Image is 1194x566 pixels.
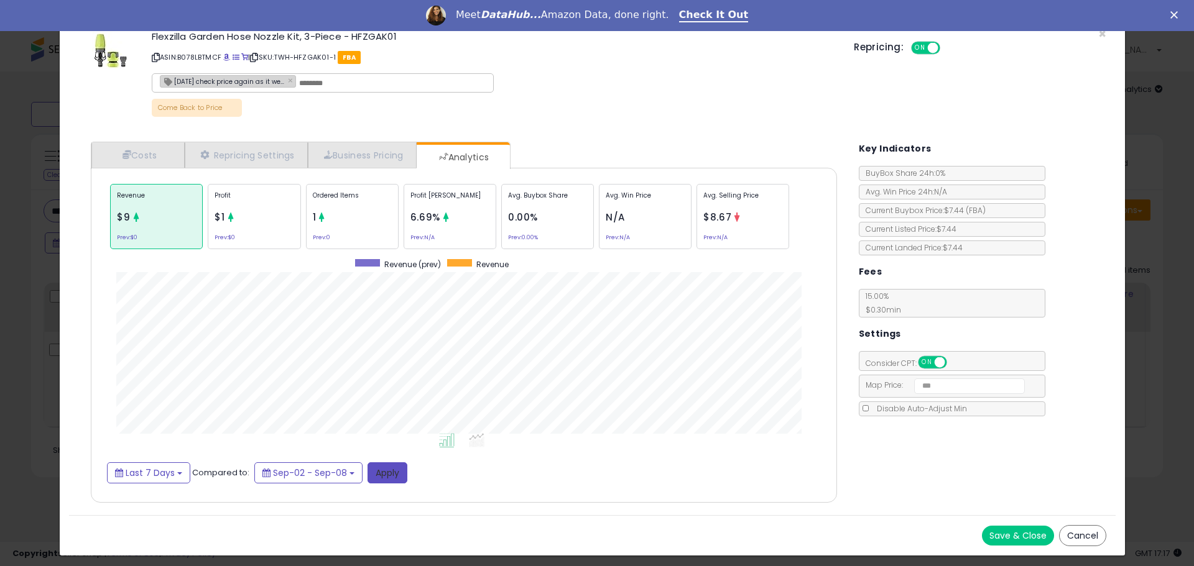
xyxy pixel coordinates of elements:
[679,9,749,22] a: Check It Out
[410,191,489,209] p: Profit [PERSON_NAME]
[703,211,731,224] span: $8.67
[273,467,347,479] span: Sep-02 - Sep-08
[160,76,285,86] span: [DATE] check price again as it went down but sold well. also its a summer item but went through sep
[859,380,1025,390] span: Map Price:
[859,205,986,216] span: Current Buybox Price:
[91,142,185,168] a: Costs
[854,42,904,52] h5: Repricing:
[192,466,249,478] span: Compared to:
[508,191,587,209] p: Avg. Buybox Share
[1170,11,1183,19] div: Close
[215,191,294,209] p: Profit
[945,357,965,368] span: OFF
[117,191,196,209] p: Revenue
[859,264,882,280] h5: Fees
[703,235,728,239] small: Prev: N/A
[313,235,330,239] small: Prev: 0
[233,52,239,62] a: All offer listings
[384,259,441,270] span: Revenue (prev)
[481,9,541,21] i: DataHub...
[606,211,625,224] span: N/A
[938,43,958,53] span: OFF
[508,235,538,239] small: Prev: 0.00%
[456,9,669,21] div: Meet Amazon Data, done right.
[966,205,986,216] span: ( FBA )
[117,211,130,224] span: $9
[223,52,230,62] a: BuyBox page
[1059,525,1106,546] button: Cancel
[859,224,956,234] span: Current Listed Price: $7.44
[417,145,509,170] a: Analytics
[859,358,963,368] span: Consider CPT:
[152,99,242,117] p: Come Back to Price
[338,51,361,64] span: FBA
[308,142,417,168] a: Business Pricing
[859,242,963,253] span: Current Landed Price: $7.44
[152,32,835,41] h3: Flexzilla Garden Hose Nozzle Kit, 3-Piece - HFZGAK01
[313,191,392,209] p: Ordered Items
[859,291,901,315] span: 15.00 %
[215,235,235,239] small: Prev: $0
[241,52,248,62] a: Your listing only
[152,47,835,67] p: ASIN: B078LBTMCF | SKU: TWH-HFZGAK01-1
[215,211,224,224] span: $1
[859,141,932,157] h5: Key Indicators
[1098,25,1106,43] span: ×
[859,168,945,178] span: BuyBox Share 24h: 0%
[919,357,935,368] span: ON
[126,467,175,479] span: Last 7 Days
[368,462,407,483] button: Apply
[859,186,947,197] span: Avg. Win Price 24h: N/A
[606,191,685,209] p: Avg. Win Price
[288,75,295,86] a: ×
[410,211,440,224] span: 6.69%
[92,32,129,69] img: 41b4Gz9UakL._SL60_.jpg
[703,191,782,209] p: Avg. Selling Price
[185,142,308,168] a: Repricing Settings
[426,6,446,25] img: Profile image for Georgie
[859,304,901,315] span: $0.30 min
[859,326,901,342] h5: Settings
[313,211,317,224] span: 1
[476,259,509,270] span: Revenue
[912,43,928,53] span: ON
[606,235,630,239] small: Prev: N/A
[410,235,435,239] small: Prev: N/A
[871,403,967,414] span: Disable Auto-Adjust Min
[508,211,538,224] span: 0.00%
[982,526,1054,545] button: Save & Close
[117,235,137,239] small: Prev: $0
[944,205,986,216] span: $7.44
